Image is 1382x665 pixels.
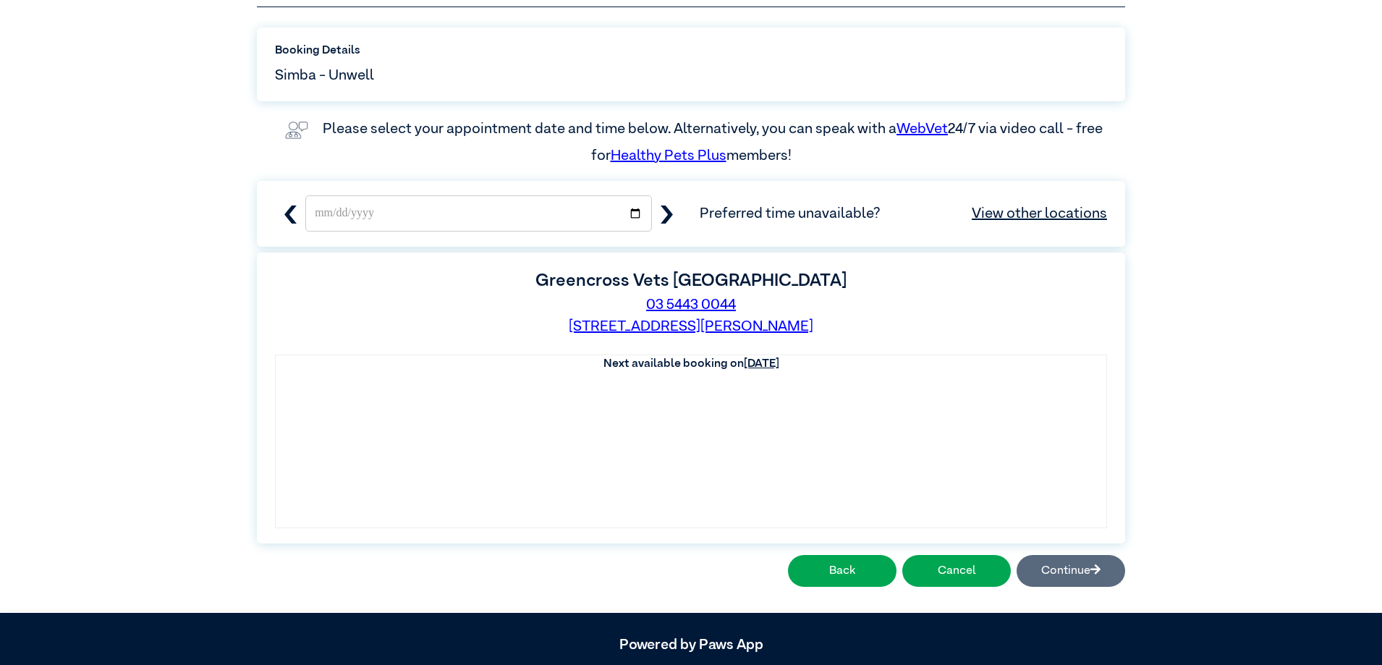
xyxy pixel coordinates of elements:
a: Healthy Pets Plus [611,148,726,163]
a: 03 5443 0044 [646,297,736,312]
a: View other locations [972,203,1107,224]
label: Please select your appointment date and time below. Alternatively, you can speak with a 24/7 via ... [323,122,1106,162]
th: Next available booking on [276,355,1106,373]
button: Back [788,555,896,587]
img: vet [279,116,314,145]
a: [STREET_ADDRESS][PERSON_NAME] [569,319,813,334]
label: Greencross Vets [GEOGRAPHIC_DATA] [535,272,847,289]
a: WebVet [896,122,948,136]
span: Preferred time unavailable? [700,203,1107,224]
h5: Powered by Paws App [257,636,1125,653]
u: [DATE] [744,358,779,370]
button: Cancel [902,555,1011,587]
span: Simba - Unwell [275,64,374,86]
label: Booking Details [275,42,1107,59]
